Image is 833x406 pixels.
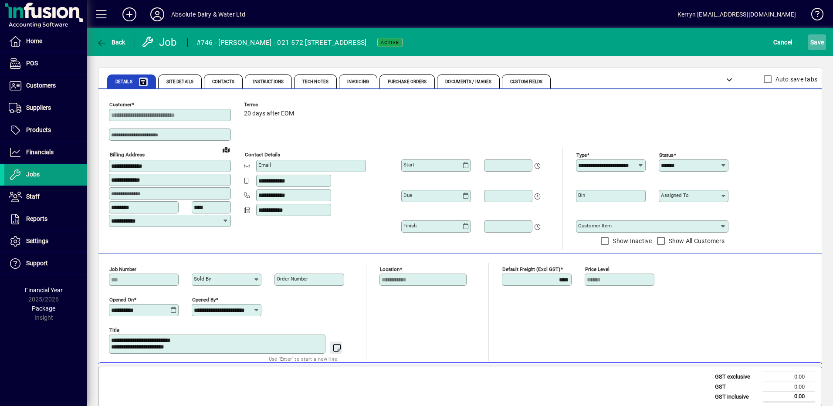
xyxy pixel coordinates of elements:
span: Support [26,260,48,267]
mat-label: Opened On [109,297,134,303]
span: Details [115,80,132,84]
mat-label: Assigned to [661,192,689,198]
td: GST inclusive [711,392,763,402]
div: Kerryn [EMAIL_ADDRESS][DOMAIN_NAME] [677,7,796,21]
a: POS [4,53,87,74]
span: Custom Fields [510,80,542,84]
mat-label: Title [109,327,119,333]
span: Customers [26,82,56,89]
mat-label: Default Freight (excl GST) [502,266,560,272]
button: Add [115,7,143,22]
button: Save [808,34,826,50]
mat-label: Location [380,266,400,272]
div: Job [142,35,179,49]
span: Products [26,126,51,133]
mat-label: Bin [578,192,585,198]
a: Products [4,119,87,141]
span: Instructions [253,80,284,84]
mat-label: Customer [109,101,132,108]
button: Profile [143,7,171,22]
a: Knowledge Base [805,2,822,30]
span: Contacts [212,80,234,84]
span: Terms [244,102,296,108]
td: 0.00 [763,372,815,382]
span: Back [96,39,125,46]
span: Reports [26,215,47,222]
span: Purchase Orders [388,80,427,84]
span: Jobs [26,171,40,178]
mat-label: Order number [277,276,308,282]
a: Reports [4,208,87,230]
div: #746 - [PERSON_NAME] - 021 572 [STREET_ADDRESS] [196,36,367,50]
span: Staff [26,193,40,200]
a: Settings [4,230,87,252]
mat-label: Start [403,162,414,168]
span: S [810,39,814,46]
mat-label: Due [403,192,412,198]
mat-label: Job number [109,266,136,272]
label: Show Inactive [611,237,652,245]
button: Back [94,34,128,50]
span: Cancel [773,35,792,49]
mat-label: Opened by [192,297,216,303]
mat-label: Type [576,152,587,158]
a: Customers [4,75,87,97]
span: Active [381,40,399,45]
td: 0.00 [763,382,815,392]
a: Staff [4,186,87,208]
span: ave [810,35,824,49]
span: Documents / Images [445,80,491,84]
span: Site Details [166,80,193,84]
label: Show All Customers [667,237,725,245]
mat-label: Sold by [194,276,211,282]
mat-label: Customer Item [578,223,612,229]
mat-label: Price Level [585,266,610,272]
button: Cancel [771,34,795,50]
span: Financials [26,149,54,156]
mat-hint: Use 'Enter' to start a new line [269,354,337,364]
span: Invoicing [347,80,369,84]
a: Home [4,30,87,52]
a: Support [4,253,87,274]
mat-label: Finish [403,223,416,229]
a: Suppliers [4,97,87,119]
mat-label: Status [659,152,674,158]
span: 20 days after EOM [244,110,294,117]
app-page-header-button: Back [87,34,135,50]
span: Tech Notes [302,80,328,84]
span: POS [26,60,38,67]
span: Home [26,37,42,44]
span: Financial Year [25,287,63,294]
span: Suppliers [26,104,51,111]
a: Financials [4,142,87,163]
mat-label: Email [258,162,271,168]
span: Settings [26,237,48,244]
div: Absolute Dairy & Water Ltd [171,7,246,21]
a: View on map [219,142,233,156]
span: Package [32,305,55,312]
td: GST [711,382,763,392]
td: GST exclusive [711,372,763,382]
label: Auto save tabs [774,75,818,84]
td: 0.00 [763,392,815,402]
